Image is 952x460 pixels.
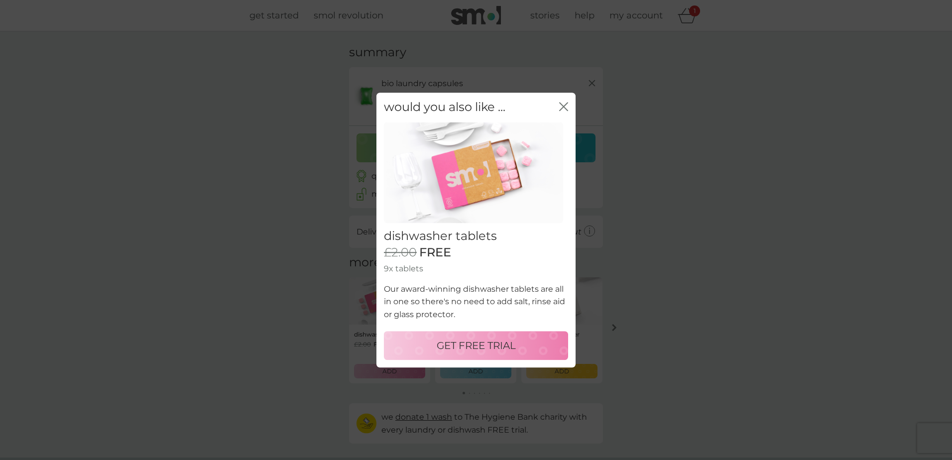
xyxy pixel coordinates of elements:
h2: dishwasher tablets [384,229,568,243]
p: Our award-winning dishwasher tablets are all in one so there's no need to add salt, rinse aid or ... [384,283,568,321]
button: GET FREE TRIAL [384,331,568,360]
span: FREE [419,246,451,260]
p: 9x tablets [384,262,568,275]
p: GET FREE TRIAL [437,338,516,353]
button: close [559,102,568,113]
h2: would you also like ... [384,100,505,115]
span: £2.00 [384,246,417,260]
